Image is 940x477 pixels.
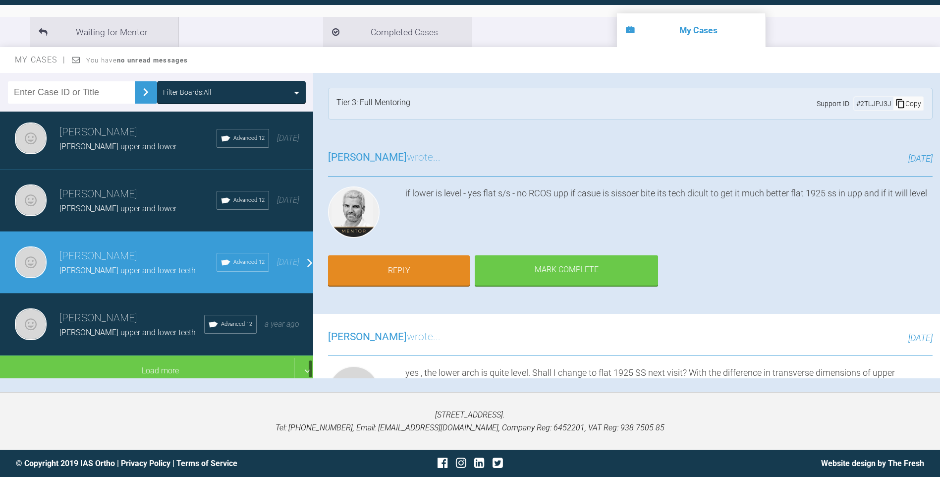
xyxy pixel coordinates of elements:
[163,87,211,98] div: Filter Boards: All
[121,459,170,468] a: Privacy Policy
[817,98,849,109] span: Support ID
[233,258,265,267] span: Advanced 12
[265,319,299,329] span: a year ago
[59,142,176,151] span: [PERSON_NAME] upper and lower
[277,133,299,143] span: [DATE]
[59,204,176,213] span: [PERSON_NAME] upper and lower
[15,246,47,278] img: Neil Fearns
[138,84,154,100] img: chevronRight.28bd32b0.svg
[15,122,47,154] img: Neil Fearns
[854,98,893,109] div: # 2TLJPJ3J
[323,17,472,47] li: Completed Cases
[117,57,188,64] strong: no unread messages
[30,17,178,47] li: Waiting for Mentor
[15,55,66,64] span: My Cases
[405,366,933,423] div: yes , the lower arch is quite level. Shall I change to flat 1925 SS next visit? With the differen...
[336,96,410,111] div: Tier 3: Full Mentoring
[908,333,933,343] span: [DATE]
[328,331,407,343] span: [PERSON_NAME]
[328,255,470,286] a: Reply
[59,124,217,141] h3: [PERSON_NAME]
[908,153,933,164] span: [DATE]
[405,186,933,242] div: if lower is level - yes flat s/s - no RCOS upp if casue is sissoer bite its tech dicult to get it...
[16,409,924,434] p: [STREET_ADDRESS]. Tel: [PHONE_NUMBER], Email: [EMAIL_ADDRESS][DOMAIN_NAME], Company Reg: 6452201,...
[59,186,217,203] h3: [PERSON_NAME]
[176,459,237,468] a: Terms of Service
[8,81,135,104] input: Enter Case ID or Title
[15,184,47,216] img: Neil Fearns
[277,195,299,205] span: [DATE]
[328,149,441,166] h3: wrote...
[893,97,923,110] div: Copy
[328,366,380,417] img: Neil Fearns
[86,57,188,64] span: You have
[59,266,196,275] span: [PERSON_NAME] upper and lower teeth
[59,248,217,265] h3: [PERSON_NAME]
[221,320,252,329] span: Advanced 12
[16,457,319,470] div: © Copyright 2019 IAS Ortho | |
[233,196,265,205] span: Advanced 12
[15,308,47,340] img: Neil Fearns
[59,328,196,337] span: [PERSON_NAME] upper and lower teeth
[475,255,658,286] div: Mark Complete
[328,329,441,346] h3: wrote...
[821,459,924,468] a: Website design by The Fresh
[328,151,407,163] span: [PERSON_NAME]
[617,13,766,47] li: My Cases
[233,134,265,143] span: Advanced 12
[277,257,299,267] span: [DATE]
[328,186,380,238] img: Ross Hobson
[59,310,204,327] h3: [PERSON_NAME]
